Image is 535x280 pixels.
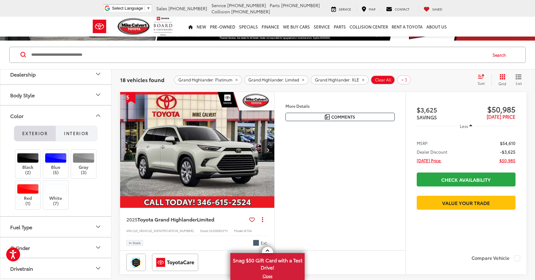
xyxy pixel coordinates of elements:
[31,47,487,62] input: Search by Make, Model, or Keyword
[71,153,96,175] label: Gray (3)
[257,214,268,225] button: Actions
[460,123,468,129] span: Less
[466,104,515,114] span: $50,985
[261,240,268,246] span: Ext.
[312,17,332,37] a: Service
[327,6,356,12] a: Service
[248,77,299,82] span: Grand Highlander: Limited
[419,6,447,12] a: My Saved Vehicles
[231,254,304,273] span: Snag $50 Gift Card with a Test Drive!
[118,18,150,35] img: Mike Calvert Toyota
[417,196,515,210] a: Value Your Trade
[348,17,390,37] a: Collision Center
[126,228,133,233] span: VIN:
[168,5,207,11] span: [PHONE_NUMBER]
[472,255,520,261] label: Compare Vehicle
[88,16,111,37] img: Toyota
[234,228,244,233] span: Model:
[475,74,491,86] button: Select sort value
[331,114,355,120] span: Comments
[253,240,259,246] span: Cloud
[128,255,145,270] img: Toyota Safety Sense Mike Calvert Toyota Houston TX
[195,17,208,37] a: New
[281,17,312,37] a: WE BUY CARS
[15,184,41,206] label: Red (1)
[285,113,395,121] button: Comments
[120,92,275,208] a: 2025 Toyota Grand Highlander Limited2025 Toyota Grand Highlander Limited2025 Toyota Grand Highlan...
[244,75,309,85] button: remove Grand%20Highlander: Limited
[126,216,247,223] a: 2025Toyota Grand HighlanderLimited
[417,105,466,114] span: $3,625
[94,265,102,272] div: Drivetrain
[137,216,197,223] span: Toyota Grand Highlander
[325,114,330,120] img: Comments
[417,157,441,164] span: [DATE] Price:
[417,114,437,120] span: SAVINGS
[390,17,424,37] a: Rent a Toyota
[10,92,35,98] div: Body Style
[260,17,281,37] a: Finance
[491,74,511,86] button: Grid View
[227,2,266,8] span: [PHONE_NUMBER]
[478,81,485,86] span: Sort
[0,258,112,278] button: DrivetrainDrivetrain
[0,85,112,105] button: Body StyleBody Style
[231,8,270,15] span: [PHONE_NUMBER]
[375,77,391,82] span: Clear All
[244,228,252,233] span: 6704
[10,265,33,271] div: Drivetrain
[457,120,476,132] button: Less
[126,92,136,104] span: Get Price Drop Alert
[200,228,209,233] span: Stock:
[371,75,395,85] button: Clear All
[94,70,102,78] div: Dealership
[311,75,369,85] button: remove Grand%20Highlander: XLE
[209,228,228,233] span: SS20E853*O
[178,77,233,82] span: Grand Highlander: Platinum
[499,157,515,164] span: $50,985
[129,241,141,244] span: In Stock
[186,17,195,37] a: Home
[146,6,150,11] span: ▼
[15,153,41,175] label: Black (2)
[401,77,407,82] span: + 3
[94,244,102,251] div: Cylinder
[43,153,68,175] label: Blue (5)
[0,106,112,126] button: ColorColor
[397,75,411,85] button: + 3
[424,17,449,37] a: About Us
[0,217,112,237] button: Fuel TypeFuel Type
[10,224,32,230] div: Fuel Type
[126,216,137,223] span: 2025
[133,228,194,233] span: [US_VEHICLE_IDENTIFICATION_NUMBER]
[112,6,150,11] a: Select Language​
[515,81,522,86] span: List
[0,238,112,258] button: CylinderCylinder
[94,91,102,98] div: Body Style
[262,217,263,222] span: dropdown dots
[417,140,429,146] span: MSRP:
[10,245,30,251] div: Cylinder
[511,74,526,86] button: List View
[64,130,89,136] span: Interior
[112,6,143,11] span: Select Language
[487,47,515,63] button: Search
[0,64,112,84] button: DealershipDealership
[285,104,395,108] h4: More Details
[395,7,409,11] span: Contact
[94,223,102,230] div: Fuel Type
[153,255,197,270] img: ToyotaCare Mike Calvert Toyota Houston TX
[197,216,214,223] span: Limited
[43,184,68,206] label: White (7)
[381,6,414,12] a: Contact
[94,112,102,119] div: Color
[120,92,275,208] img: 2025 Toyota Grand Highlander Limited
[120,92,275,208] div: 2025 Toyota Grand Highlander Limited 0
[208,17,237,37] a: Pre-Owned
[487,113,515,120] span: [DATE] PRICE
[281,2,320,8] span: [PHONE_NUMBER]
[357,6,380,12] a: Map
[211,8,230,15] span: Collision
[417,173,515,186] a: Check Availability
